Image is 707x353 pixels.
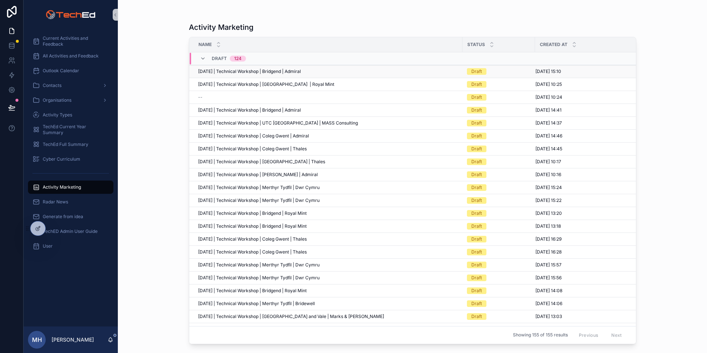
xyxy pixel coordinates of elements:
a: Draft [467,275,531,281]
span: Outlook Calendar [43,68,79,74]
h1: Activity Marketing [189,22,253,32]
a: [DATE] 15:24 [535,185,633,191]
div: Draft [471,94,482,101]
a: [DATE] | Technical Workshop | Merthyr Tydfil | Dwr Cymru [198,275,458,281]
a: [DATE] | Technical Workshop | Bridgend | Royal Mint [198,223,458,229]
img: App logo [46,9,95,21]
span: [DATE] | Technical Workshop | Merthyr Tydfil | Dwr Cymru [198,185,320,191]
a: Draft [467,184,531,191]
span: Radar News [43,199,68,205]
a: Draft [467,94,531,101]
span: [DATE] 14:46 [535,133,562,139]
a: Draft [467,197,531,204]
a: [DATE] 10:16 [535,172,633,178]
a: [DATE] | Technical Workshop | Bridgend | Royal Mint [198,288,458,294]
a: Draft [467,236,531,242]
span: [DATE] | Technical Workshop | [GEOGRAPHIC_DATA] | Royal Mint [198,81,334,87]
span: [DATE] | Technical Workshop | [GEOGRAPHIC_DATA] and Vale | Marks & [PERSON_NAME] [198,314,384,319]
a: [DATE] | Technical Workshop | [PERSON_NAME] | Admiral [198,172,458,178]
a: [DATE] | Technical Workshop | [GEOGRAPHIC_DATA] | Thales [198,159,458,165]
div: Draft [471,197,482,204]
div: Draft [471,68,482,75]
span: TechEd Current Year Summary [43,124,106,136]
p: [PERSON_NAME] [52,336,94,343]
span: Contacts [43,83,61,88]
span: [DATE] | Technical Workshop | Merthyr Tydfil | Dwr Cymru [198,262,320,268]
a: [DATE] 14:41 [535,107,633,113]
a: Draft [467,133,531,139]
span: [DATE] | Technical Workshop | Merthyr Tydfil | Dwr Cymru [198,198,320,203]
a: TechEd Full Summary [28,138,113,151]
span: [DATE] | Technical Workshop | UTC [GEOGRAPHIC_DATA] | MASS Consulting [198,120,358,126]
a: Radar News [28,195,113,209]
span: [DATE] 10:17 [535,159,561,165]
div: Draft [471,287,482,294]
a: [DATE] 14:46 [535,133,633,139]
span: [DATE] 13:20 [535,210,562,216]
span: [DATE] 15:10 [535,69,561,74]
span: Activity Types [43,112,72,118]
a: User [28,240,113,253]
span: Draft [212,56,227,62]
span: [DATE] | Technical Workshop | Coleg Gwent | Admiral [198,133,309,139]
span: Showing 155 of 155 results [513,332,568,338]
a: Draft [467,146,531,152]
span: [DATE] | Technical Workshop | Bridgend | Admiral [198,107,301,113]
a: [DATE] 13:18 [535,223,633,229]
a: Activity Marketing [28,181,113,194]
div: Draft [471,249,482,255]
a: [DATE] | Technical Workshop | Coleg Gwent | Thales [198,146,458,152]
a: Draft [467,249,531,255]
span: [DATE] 14:37 [535,120,562,126]
a: [DATE] 15:10 [535,69,633,74]
a: Draft [467,120,531,126]
a: Draft [467,287,531,294]
a: Outlook Calendar [28,64,113,77]
div: Draft [471,236,482,242]
a: Draft [467,158,531,165]
a: Draft [467,300,531,307]
a: Organisations [28,94,113,107]
a: [DATE] | Technical Workshop | Coleg Gwent | Thales [198,236,458,242]
a: [DATE] 13:03 [535,314,633,319]
a: [DATE] | Technical Workshop | Merthyr Tydfil | Dwr Cymru [198,262,458,268]
a: -- [198,94,458,100]
span: [DATE] 13:03 [535,314,562,319]
span: Cyber Curriculum [43,156,80,162]
a: [DATE] 14:45 [535,146,633,152]
a: [DATE] | Technical Workshop | Bridgend | Royal Mint [198,210,458,216]
div: Draft [471,313,482,320]
a: [DATE] | Technical Workshop | [GEOGRAPHIC_DATA] | Royal Mint [198,81,458,87]
a: All Activities and Feedback [28,49,113,63]
div: Draft [471,300,482,307]
span: Generate from idea [43,214,83,220]
a: Draft [467,68,531,75]
span: Status [467,42,485,48]
a: Cyber Curriculum [28,153,113,166]
a: Draft [467,81,531,88]
div: 124 [234,56,242,62]
a: [DATE] 16:28 [535,249,633,255]
a: Draft [467,210,531,217]
div: Draft [471,171,482,178]
span: [DATE] 15:57 [535,262,562,268]
a: [DATE] | Technical Workshop | UTC [GEOGRAPHIC_DATA] | MASS Consulting [198,120,458,126]
span: Created at [540,42,567,48]
span: [DATE] 15:56 [535,275,562,281]
div: Draft [471,184,482,191]
span: [DATE] | Technical Workshop | Bridgend | Royal Mint [198,223,307,229]
a: TechEd Current Year Summary [28,123,113,136]
a: Draft [467,107,531,113]
span: [DATE] 14:45 [535,146,562,152]
a: Current Activities and Feedback [28,35,113,48]
span: [DATE] 15:24 [535,185,562,191]
span: TechED Admin User Guide [43,228,98,234]
span: [DATE] | Technical Workshop | Merthyr Tydfil | Dwr Cymru [198,275,320,281]
div: Draft [471,146,482,152]
div: Draft [471,223,482,230]
a: [DATE] | Technical Workshop | Merthyr Tydfil | Dwr Cymru [198,185,458,191]
a: [DATE] 14:08 [535,288,633,294]
span: [DATE] 14:41 [535,107,562,113]
span: [DATE] 16:28 [535,249,562,255]
span: [DATE] 16:29 [535,236,562,242]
